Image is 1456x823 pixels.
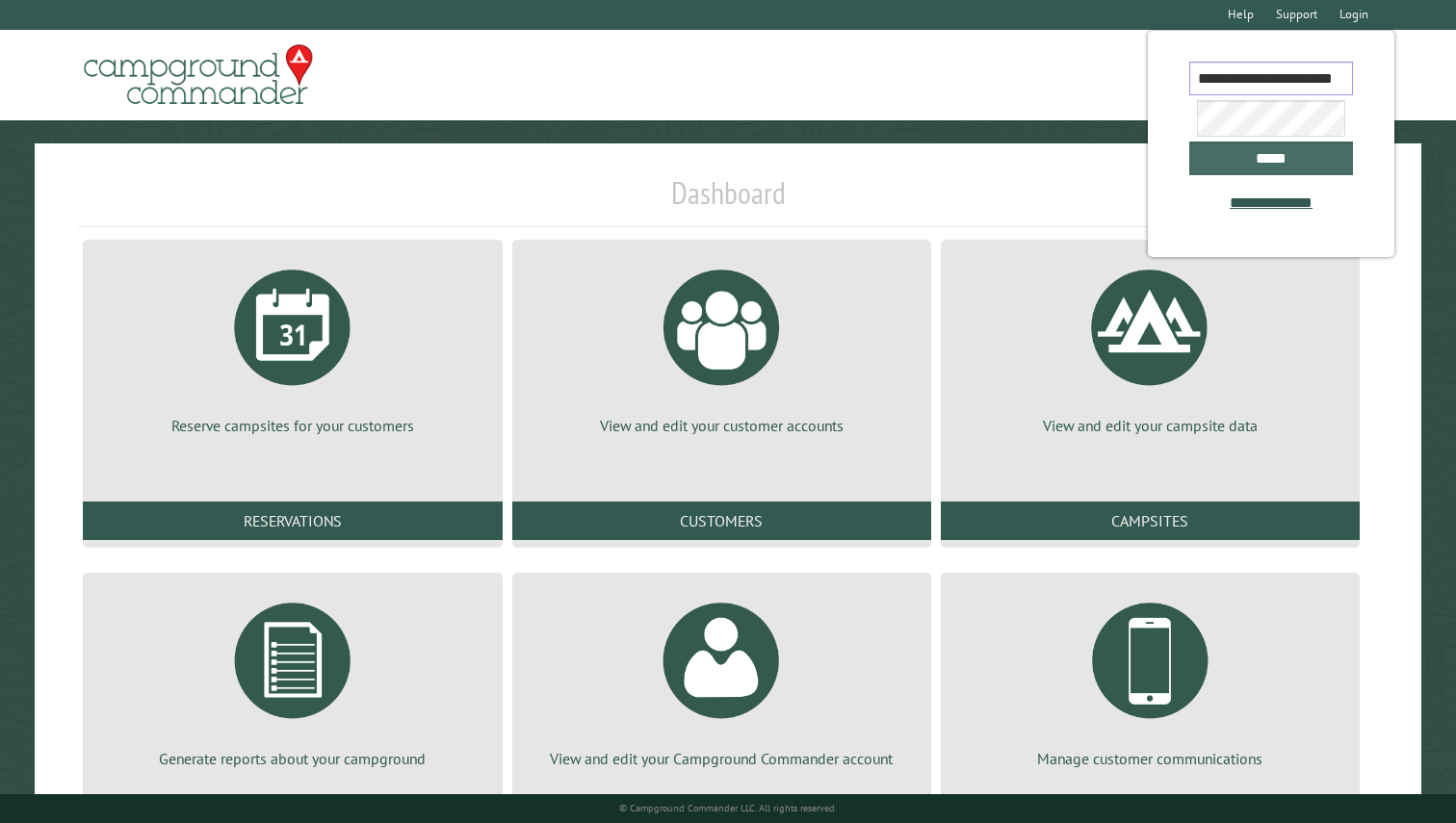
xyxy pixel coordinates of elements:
[78,174,1377,227] h1: Dashboard
[535,748,908,769] p: View and edit your Campground Commander account
[964,255,1337,436] a: View and edit your campsite data
[941,502,1360,540] a: Campsites
[83,502,502,540] a: Reservations
[106,255,479,436] a: Reserve campsites for your customers
[106,748,479,769] p: Generate reports about your campground
[535,415,908,436] p: View and edit your customer accounts
[535,255,908,436] a: View and edit your customer accounts
[535,588,908,769] a: View and edit your Campground Commander account
[106,415,479,436] p: Reserve campsites for your customers
[78,38,319,113] img: Campground Commander
[964,588,1337,769] a: Manage customer communications
[964,748,1337,769] p: Manage customer communications
[106,588,479,769] a: Generate reports about your campground
[512,502,931,540] a: Customers
[619,802,837,814] small: © Campground Commander LLC. All rights reserved.
[964,415,1337,436] p: View and edit your campsite data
